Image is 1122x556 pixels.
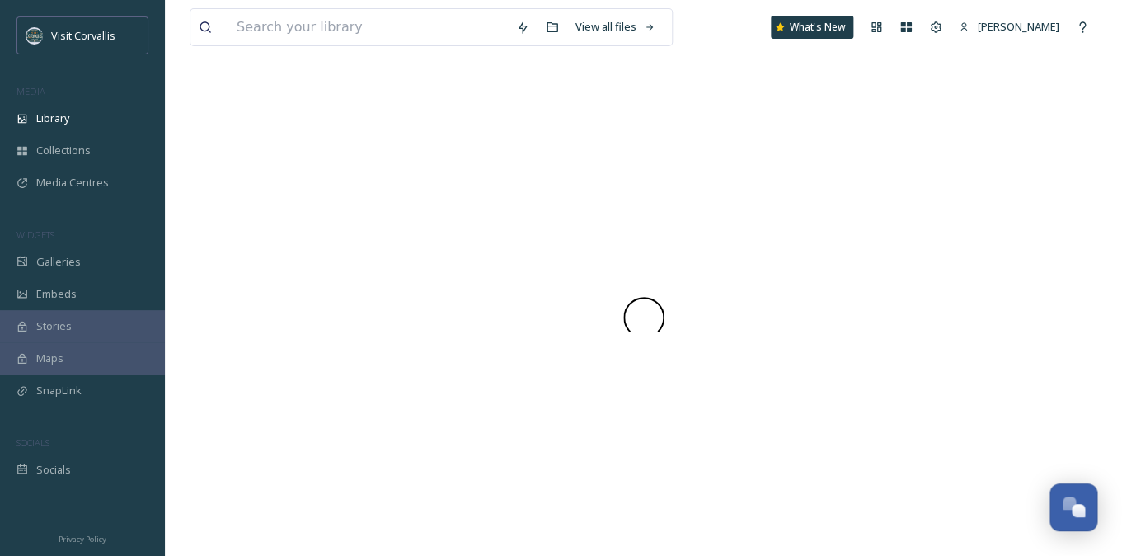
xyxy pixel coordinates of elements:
a: Privacy Policy [59,528,106,548]
span: [PERSON_NAME] [978,19,1059,34]
span: SOCIALS [16,436,49,449]
span: Visit Corvallis [51,28,115,43]
span: Library [36,111,69,126]
input: Search your library [228,9,508,45]
span: Stories [36,318,72,334]
span: SnapLink [36,383,82,398]
span: Maps [36,351,63,366]
span: Privacy Policy [59,534,106,544]
a: [PERSON_NAME] [951,11,1068,43]
span: Galleries [36,254,81,270]
button: Open Chat [1049,483,1097,531]
span: Media Centres [36,175,109,191]
span: MEDIA [16,85,45,97]
img: visit-corvallis-badge-dark-blue-orange%281%29.png [26,27,43,44]
a: View all files [567,11,664,43]
span: Socials [36,462,71,478]
span: Embeds [36,286,77,302]
span: Collections [36,143,91,158]
a: What's New [771,16,853,39]
span: WIDGETS [16,229,54,241]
